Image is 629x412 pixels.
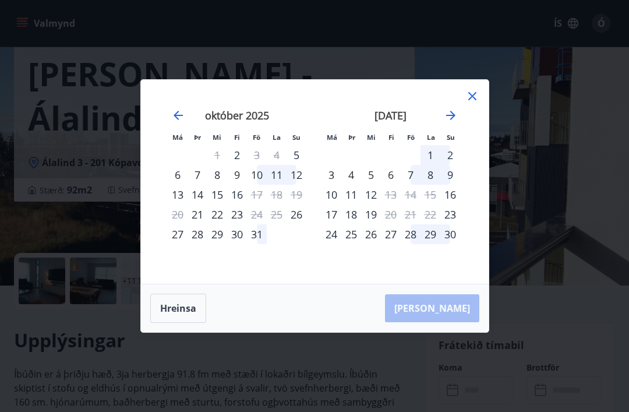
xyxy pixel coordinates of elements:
div: Move forward to switch to the next month. [444,108,458,122]
td: Not available. laugardagur, 15. nóvember 2025 [420,185,440,205]
div: 6 [168,165,188,185]
td: þriðjudagur, 11. nóvember 2025 [341,185,361,205]
td: fimmtudagur, 6. nóvember 2025 [381,165,401,185]
td: mánudagur, 24. nóvember 2025 [321,224,341,244]
div: Aðeins innritun í boði [188,205,207,224]
td: miðvikudagur, 22. október 2025 [207,205,227,224]
td: Not available. laugardagur, 4. október 2025 [267,145,287,165]
td: föstudagur, 28. nóvember 2025 [401,224,420,244]
td: miðvikudagur, 12. nóvember 2025 [361,185,381,205]
div: 5 [361,165,381,185]
small: Fi [234,133,240,142]
div: 25 [341,224,361,244]
small: Mi [367,133,376,142]
td: Not available. föstudagur, 17. október 2025 [247,185,267,205]
div: Aðeins útritun í boði [207,145,227,165]
td: þriðjudagur, 28. október 2025 [188,224,207,244]
td: sunnudagur, 16. nóvember 2025 [440,185,460,205]
small: La [427,133,435,142]
small: La [273,133,281,142]
small: Fö [407,133,415,142]
td: sunnudagur, 2. nóvember 2025 [440,145,460,165]
div: 8 [207,165,227,185]
div: 30 [227,224,247,244]
div: 15 [207,185,227,205]
td: föstudagur, 10. október 2025 [247,165,267,185]
div: 8 [420,165,440,185]
div: Aðeins útritun í boði [247,205,267,224]
td: þriðjudagur, 21. október 2025 [188,205,207,224]
div: 28 [401,224,420,244]
td: þriðjudagur, 7. október 2025 [188,165,207,185]
div: Aðeins útritun í boði [381,205,401,224]
div: 27 [168,224,188,244]
div: 6 [381,165,401,185]
div: 3 [321,165,341,185]
small: Fi [388,133,394,142]
div: 24 [321,224,341,244]
div: 30 [440,224,460,244]
div: 7 [188,165,207,185]
td: mánudagur, 6. október 2025 [168,165,188,185]
td: laugardagur, 8. nóvember 2025 [420,165,440,185]
td: mánudagur, 17. nóvember 2025 [321,205,341,224]
div: Aðeins innritun í boði [287,145,306,165]
small: Su [447,133,455,142]
td: miðvikudagur, 8. október 2025 [207,165,227,185]
td: miðvikudagur, 29. október 2025 [207,224,227,244]
div: 16 [227,185,247,205]
td: þriðjudagur, 14. október 2025 [188,185,207,205]
td: þriðjudagur, 18. nóvember 2025 [341,205,361,224]
div: Aðeins innritun í boði [227,145,247,165]
div: Move backward to switch to the previous month. [171,108,185,122]
td: Not available. föstudagur, 21. nóvember 2025 [401,205,420,224]
div: 10 [247,165,267,185]
div: 2 [440,145,460,165]
div: 17 [321,205,341,224]
td: laugardagur, 11. október 2025 [267,165,287,185]
div: 29 [420,224,440,244]
td: fimmtudagur, 9. október 2025 [227,165,247,185]
td: fimmtudagur, 30. október 2025 [227,224,247,244]
div: 31 [247,224,267,244]
td: mánudagur, 3. nóvember 2025 [321,165,341,185]
div: 26 [361,224,381,244]
td: Not available. fimmtudagur, 20. nóvember 2025 [381,205,401,224]
div: 11 [267,165,287,185]
div: 11 [341,185,361,205]
small: Mi [213,133,221,142]
div: 9 [227,165,247,185]
div: 22 [207,205,227,224]
div: 28 [188,224,207,244]
td: fimmtudagur, 23. október 2025 [227,205,247,224]
td: Not available. fimmtudagur, 13. nóvember 2025 [381,185,401,205]
td: föstudagur, 7. nóvember 2025 [401,165,420,185]
td: Not available. laugardagur, 18. október 2025 [267,185,287,205]
strong: [DATE] [374,108,407,122]
small: Þr [194,133,201,142]
td: Not available. laugardagur, 25. október 2025 [267,205,287,224]
div: 29 [207,224,227,244]
td: laugardagur, 1. nóvember 2025 [420,145,440,165]
div: 12 [361,185,381,205]
div: Aðeins innritun í boði [287,205,306,224]
div: Aðeins útritun í boði [381,185,401,205]
button: Hreinsa [150,294,206,323]
div: 4 [341,165,361,185]
div: 9 [440,165,460,185]
div: 18 [341,205,361,224]
div: 1 [420,145,440,165]
td: miðvikudagur, 26. nóvember 2025 [361,224,381,244]
td: Not available. föstudagur, 3. október 2025 [247,145,267,165]
td: fimmtudagur, 27. nóvember 2025 [381,224,401,244]
div: Aðeins innritun í boði [440,185,460,205]
strong: október 2025 [205,108,269,122]
td: fimmtudagur, 2. október 2025 [227,145,247,165]
td: Not available. sunnudagur, 19. október 2025 [287,185,306,205]
td: Not available. föstudagur, 24. október 2025 [247,205,267,224]
div: Aðeins útritun í boði [247,145,267,165]
div: Calendar [155,94,475,270]
div: 13 [168,185,188,205]
small: Su [292,133,301,142]
small: Má [327,133,337,142]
